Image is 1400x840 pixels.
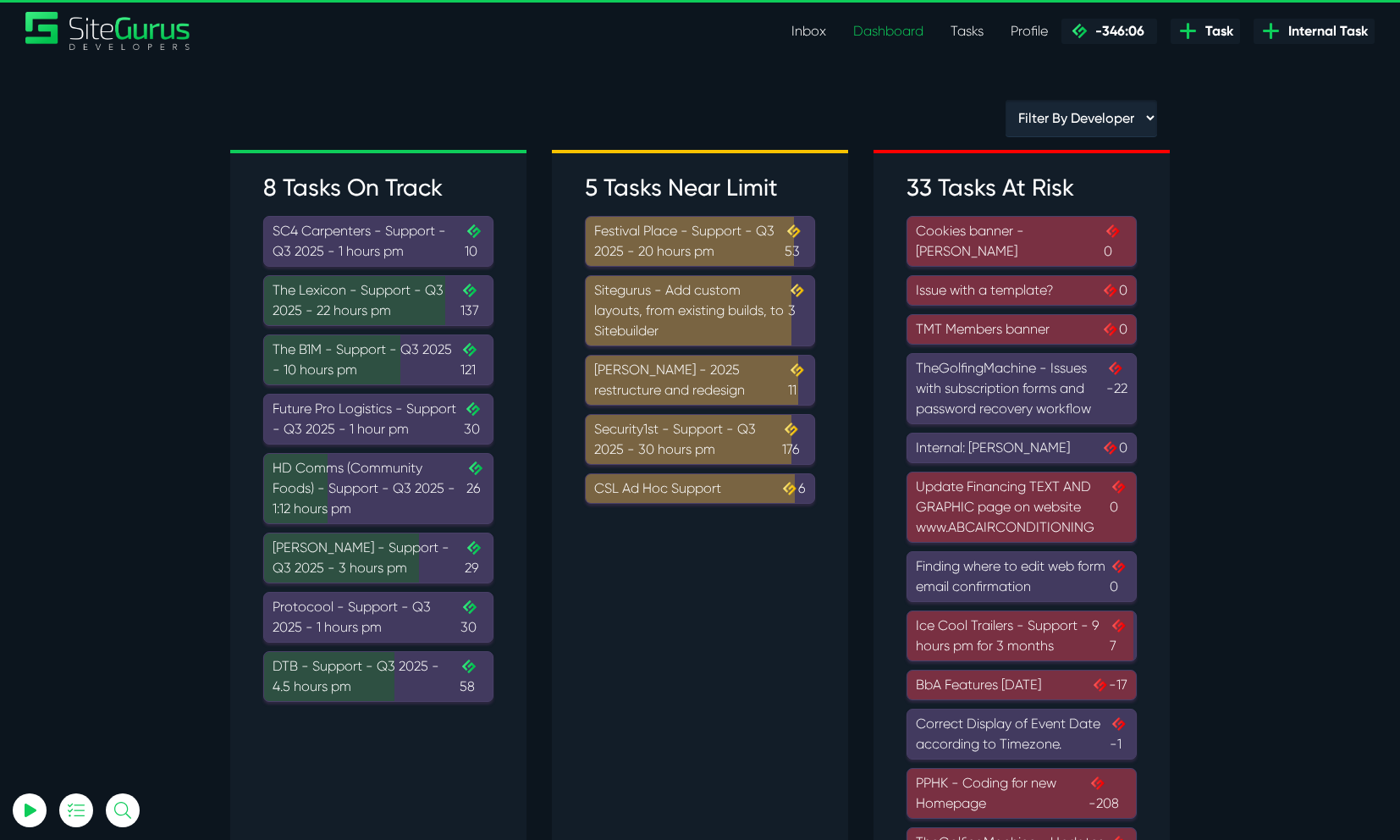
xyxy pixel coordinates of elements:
a: Festival Place - Support - Q3 2025 - 20 hours pm53 [585,216,815,267]
div: TMT Members banner [916,319,1127,340]
span: 26 [466,458,484,519]
span: 0 [1110,556,1127,597]
span: -208 [1089,773,1127,814]
div: Festival Place - Support - Q3 2025 - 20 hours pm [594,221,806,262]
div: The Lexicon - Support - Q3 2025 - 22 hours pm [273,280,484,321]
span: Internal Task [1281,21,1368,41]
span: 0 [1101,319,1127,340]
div: Issue with a template? [916,280,1127,301]
a: Internal: [PERSON_NAME]0 [907,433,1137,463]
h3: 8 Tasks On Track [263,174,493,202]
a: SiteGurus [25,12,191,50]
div: Cookies banner - [PERSON_NAME] [916,221,1127,262]
a: DTB - Support - Q3 2025 - 4.5 hours pm58 [263,651,493,702]
a: Sitegurus - Add custom layouts, from existing builds, to Sitebuilder3 [585,275,815,346]
span: 58 [460,656,484,697]
div: CSL Ad Hoc Support [594,478,806,499]
div: HD Comms (Community Foods) - Support - Q3 2025 - 1:12 hours pm [273,458,484,519]
a: Profile [997,14,1061,48]
span: 6 [780,478,806,499]
div: SC4 Carpenters - Support - Q3 2025 - 1 hours pm [273,221,484,262]
div: [PERSON_NAME] - 2025 restructure and redesign [594,360,806,401]
a: Tasks [937,14,997,48]
div: Correct Display of Event Date according to Timezone. [916,714,1127,754]
div: [PERSON_NAME] - Support - Q3 2025 - 3 hours pm [273,538,484,578]
span: 53 [785,221,806,262]
img: Sitegurus Logo [25,12,191,50]
div: Future Pro Logistics - Support - Q3 2025 - 1 hour pm [273,399,484,439]
h3: 33 Tasks At Risk [907,174,1137,202]
div: Finding where to edit web form email confirmation [916,556,1127,597]
a: PPHK - Coding for new Homepage-208 [907,768,1137,819]
span: Task [1199,21,1233,41]
span: -17 [1091,675,1127,695]
span: 0 [1104,221,1127,262]
div: Ice Cool Trailers - Support - 9 hours pm for 3 months [916,616,1127,656]
a: Cookies banner - [PERSON_NAME]0 [907,216,1137,267]
a: Future Pro Logistics - Support - Q3 2025 - 1 hour pm30 [263,394,493,445]
span: 10 [465,221,484,262]
a: Internal Task [1254,19,1375,44]
span: 176 [782,419,806,460]
div: Protocool - Support - Q3 2025 - 1 hours pm [273,597,484,638]
span: -1 [1110,714,1127,754]
span: -346:06 [1089,23,1144,39]
a: Dashboard [840,14,937,48]
a: The B1M - Support - Q3 2025 - 10 hours pm121 [263,334,493,385]
span: 30 [464,399,484,439]
div: PPHK - Coding for new Homepage [916,773,1127,814]
span: 3 [788,280,806,341]
span: 29 [465,538,484,578]
a: -346:06 [1061,19,1157,44]
a: Inbox [778,14,840,48]
span: 0 [1101,280,1127,301]
a: CSL Ad Hoc Support6 [585,473,815,504]
a: Finding where to edit web form email confirmation0 [907,551,1137,602]
span: 11 [788,360,806,401]
div: BbA Features [DATE] [916,675,1127,695]
div: Sitegurus - Add custom layouts, from existing builds, to Sitebuilder [594,280,806,341]
a: Ice Cool Trailers - Support - 9 hours pm for 3 months7 [907,611,1137,661]
div: Update Financing TEXT AND GRAPHIC page on website www.ABCAIRCONDITIONING [916,477,1127,538]
a: [PERSON_NAME] - Support - Q3 2025 - 3 hours pm29 [263,533,493,583]
div: The B1M - Support - Q3 2025 - 10 hours pm [273,340,484,380]
h3: 5 Tasks Near Limit [585,174,815,202]
div: TheGolfingMachine - Issues with subscription forms and password recovery workflow [916,358,1127,419]
a: Protocool - Support - Q3 2025 - 1 hours pm30 [263,592,493,643]
a: TheGolfingMachine - Issues with subscription forms and password recovery workflow-22 [907,353,1137,424]
div: DTB - Support - Q3 2025 - 4.5 hours pm [273,656,484,697]
span: 137 [460,280,484,321]
a: SC4 Carpenters - Support - Q3 2025 - 1 hours pm10 [263,216,493,267]
a: Security1st - Support - Q3 2025 - 30 hours pm176 [585,414,815,465]
a: [PERSON_NAME] - 2025 restructure and redesign11 [585,355,815,406]
span: 0 [1101,438,1127,458]
a: Update Financing TEXT AND GRAPHIC page on website www.ABCAIRCONDITIONING0 [907,472,1137,543]
a: BbA Features [DATE]-17 [907,670,1137,700]
span: 30 [460,597,484,638]
span: -22 [1106,358,1127,419]
a: Task [1171,19,1240,44]
span: 121 [460,340,484,380]
a: Issue with a template?0 [907,275,1137,306]
div: Security1st - Support - Q3 2025 - 30 hours pm [594,419,806,460]
a: The Lexicon - Support - Q3 2025 - 22 hours pm137 [263,275,493,326]
a: TMT Members banner0 [907,314,1137,345]
span: 7 [1110,616,1127,656]
a: Correct Display of Event Date according to Timezone.-1 [907,709,1137,760]
a: HD Comms (Community Foods) - Support - Q3 2025 - 1:12 hours pm26 [263,453,493,524]
div: Internal: [PERSON_NAME] [916,438,1127,458]
span: 0 [1110,477,1127,538]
